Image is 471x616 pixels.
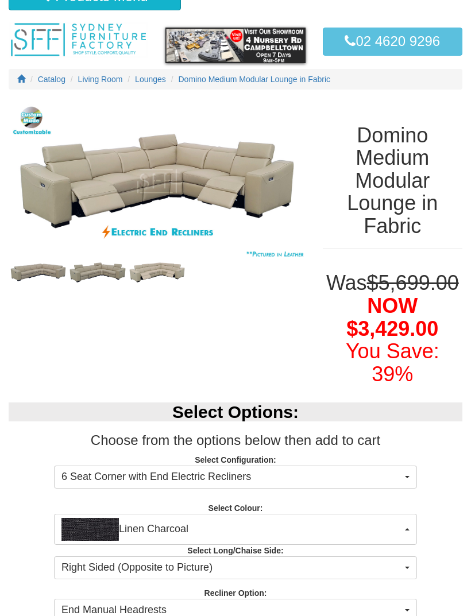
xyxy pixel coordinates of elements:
[61,470,402,485] span: 6 Seat Corner with End Electric Recliners
[61,518,402,541] span: Linen Charcoal
[367,272,459,295] del: $5,699.00
[38,75,65,84] a: Catalog
[54,514,417,545] button: Linen CharcoalLinen Charcoal
[179,75,331,84] a: Domino Medium Modular Lounge in Fabric
[195,456,276,465] strong: Select Configuration:
[61,561,402,576] span: Right Sided (Opposite to Picture)
[165,28,305,63] img: showroom.gif
[209,504,263,513] strong: Select Colour:
[346,295,438,341] span: NOW $3,429.00
[172,403,299,422] b: Select Options:
[9,22,148,59] img: Sydney Furniture Factory
[61,518,119,541] img: Linen Charcoal
[54,557,417,580] button: Right Sided (Opposite to Picture)
[78,75,123,84] a: Living Room
[135,75,166,84] a: Lounges
[204,589,267,598] strong: Recliner Option:
[9,433,462,448] h3: Choose from the options below then add to cart
[323,28,462,56] a: 02 4620 9296
[54,466,417,489] button: 6 Seat Corner with End Electric Recliners
[323,272,462,386] h1: Was
[187,547,283,556] strong: Select Long/Chaise Side:
[346,340,439,386] font: You Save: 39%
[323,125,462,238] h1: Domino Medium Modular Lounge in Fabric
